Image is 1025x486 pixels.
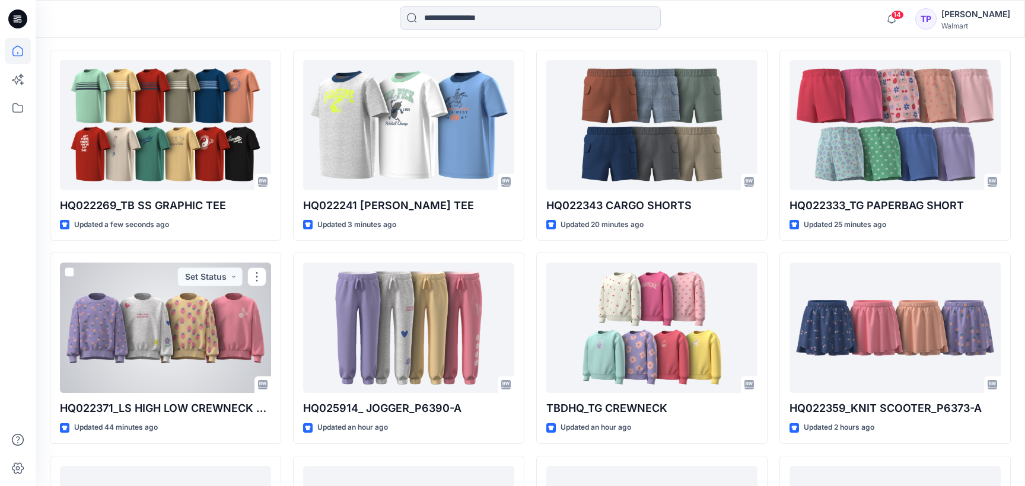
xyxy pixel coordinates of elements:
[60,400,271,417] p: HQ022371_LS HIGH LOW CREWNECK SWEATSHIRT_P6440-A
[891,10,904,20] span: 14
[546,263,757,393] a: TBDHQ_TG CREWNECK
[561,421,631,434] p: Updated an hour ago
[303,197,514,214] p: HQ022241 [PERSON_NAME] TEE
[60,263,271,393] a: HQ022371_LS HIGH LOW CREWNECK SWEATSHIRT_P6440-A
[790,263,1001,393] a: HQ022359_KNIT SCOOTER_P6373-A
[303,60,514,190] a: HQ022241 TB RINGER TEE
[790,197,1001,214] p: HQ022333_TG PAPERBAG SHORT
[317,219,396,231] p: Updated 3 minutes ago
[74,421,158,434] p: Updated 44 minutes ago
[941,7,1010,21] div: [PERSON_NAME]
[546,400,757,417] p: TBDHQ_TG CREWNECK
[60,197,271,214] p: HQ022269_TB SS GRAPHIC TEE
[546,60,757,190] a: HQ022343 CARGO SHORTS
[74,219,169,231] p: Updated a few seconds ago
[317,421,388,434] p: Updated an hour ago
[790,400,1001,417] p: HQ022359_KNIT SCOOTER_P6373-A
[790,60,1001,190] a: HQ022333_TG PAPERBAG SHORT
[60,60,271,190] a: HQ022269_TB SS GRAPHIC TEE
[804,421,874,434] p: Updated 2 hours ago
[804,219,886,231] p: Updated 25 minutes ago
[941,21,1010,30] div: Walmart
[915,8,937,30] div: TP
[546,197,757,214] p: HQ022343 CARGO SHORTS
[303,263,514,393] a: HQ025914_ JOGGER_P6390-A
[303,400,514,417] p: HQ025914_ JOGGER_P6390-A
[561,219,644,231] p: Updated 20 minutes ago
